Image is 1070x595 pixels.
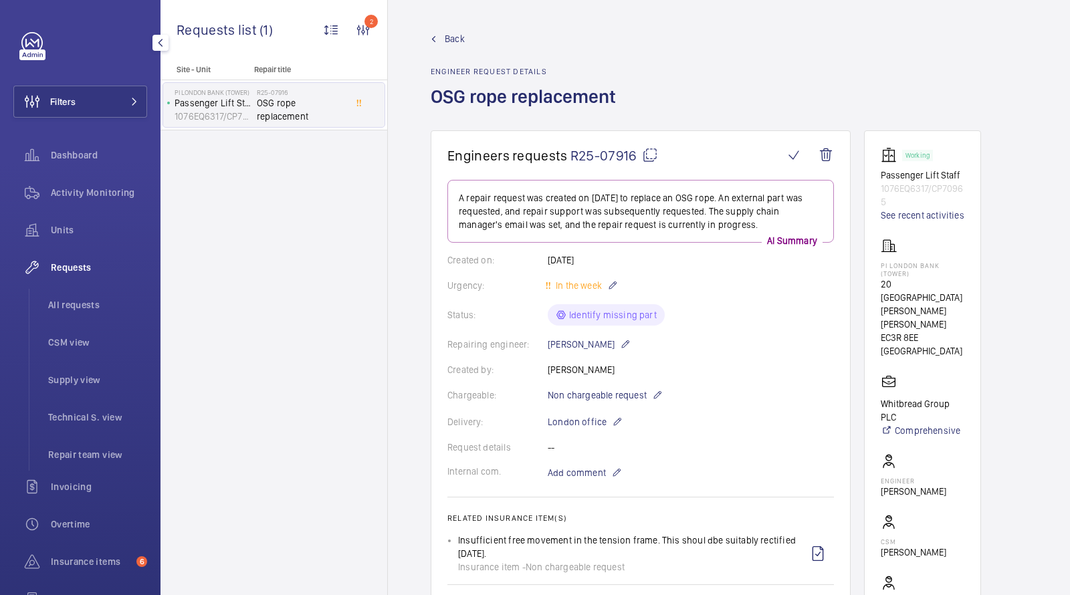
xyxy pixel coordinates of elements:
h2: Engineer request details [431,67,624,76]
p: Whitbread Group PLC [881,397,964,424]
span: Filters [50,95,76,108]
p: 1076EQ6317/CP70965 [175,110,251,123]
span: Engineers requests [447,147,568,164]
p: 1076EQ6317/CP70965 [881,182,964,209]
span: Technical S. view [48,410,147,424]
p: Engineer [881,477,946,485]
p: AI Summary [762,234,823,247]
span: All requests [48,298,147,312]
p: [PERSON_NAME] [548,336,631,352]
span: Insurance item - [458,560,526,574]
span: Requests list [177,21,259,38]
button: Filters [13,86,147,118]
span: Insurance items [51,555,131,568]
p: Passenger Lift Staff [175,96,251,110]
span: Repair team view [48,448,147,461]
p: EC3R 8EE [GEOGRAPHIC_DATA] [881,331,964,358]
p: London office [548,414,623,430]
h2: Related insurance item(s) [447,513,834,523]
span: Overtime [51,517,147,531]
span: R25-07916 [570,147,658,164]
h1: OSG rope replacement [431,84,624,130]
p: PI London Bank (Tower) [175,88,251,96]
a: See recent activities [881,209,964,222]
p: Repair title [254,65,342,74]
h2: R25-07916 [257,88,345,96]
span: Invoicing [51,480,147,493]
span: Units [51,223,147,237]
span: Back [445,32,465,45]
img: elevator.svg [881,147,902,163]
span: OSG rope replacement [257,96,345,123]
span: Supply view [48,373,147,386]
span: Add comment [548,466,606,479]
span: 6 [136,556,147,567]
span: Activity Monitoring [51,186,147,199]
p: A repair request was created on [DATE] to replace an OSG rope. An external part was requested, an... [459,191,823,231]
p: 20 [GEOGRAPHIC_DATA][PERSON_NAME][PERSON_NAME] [881,277,964,331]
span: Requests [51,261,147,274]
a: Comprehensive [881,424,964,437]
p: [PERSON_NAME] [881,546,946,559]
span: Non chargeable request [526,560,625,574]
p: [PERSON_NAME] [881,485,946,498]
span: In the week [553,280,602,291]
p: Passenger Lift Staff [881,168,964,182]
span: Non chargeable request [548,388,647,402]
p: PI London Bank (Tower) [881,261,964,277]
p: Site - Unit [160,65,249,74]
span: Dashboard [51,148,147,162]
p: Working [905,153,930,158]
p: CSM [881,538,946,546]
span: CSM view [48,336,147,349]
